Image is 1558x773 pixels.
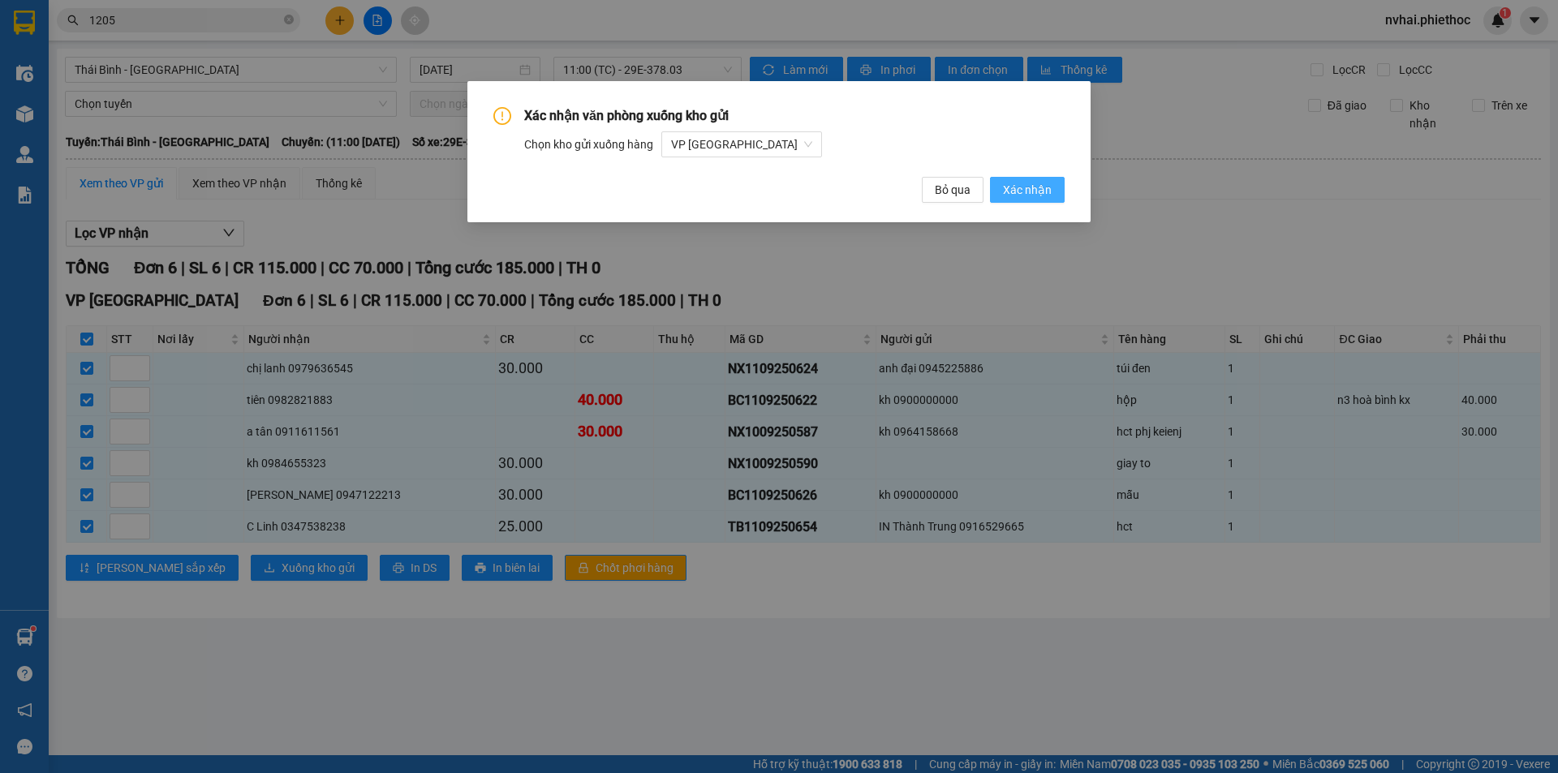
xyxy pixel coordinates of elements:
[922,177,983,203] button: Bỏ qua
[1003,181,1052,199] span: Xác nhận
[935,181,971,199] span: Bỏ qua
[152,40,678,60] li: 237 [PERSON_NAME] , [GEOGRAPHIC_DATA]
[152,60,678,80] li: Hotline: 1900 3383, ĐT/Zalo : 0862837383
[20,20,101,101] img: logo.jpg
[990,177,1065,203] button: Xác nhận
[20,118,242,172] b: GỬI : VP [GEOGRAPHIC_DATA]
[524,108,729,123] span: Xác nhận văn phòng xuống kho gửi
[493,107,511,125] span: exclamation-circle
[671,132,812,157] span: VP Thái Bình
[524,131,1065,157] div: Chọn kho gửi xuống hàng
